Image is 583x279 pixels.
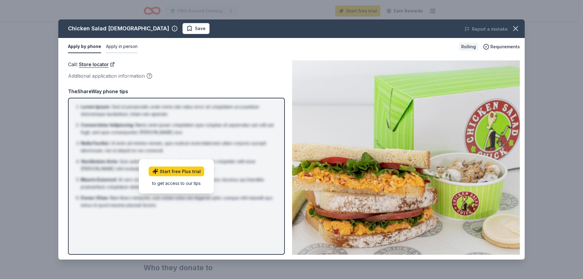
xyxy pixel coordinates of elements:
button: Report a mistake [465,26,508,33]
span: Consectetur Adipiscing : [81,122,134,128]
div: Rolling [459,43,478,51]
span: Vestibulum Ante : [81,159,118,164]
button: Apply by phone [68,40,101,53]
img: Image for Chicken Salad Chick [292,60,520,255]
div: Additional application information [68,72,285,80]
span: Nulla Facilisi : [81,141,110,146]
div: Chicken Salad [DEMOGRAPHIC_DATA] [68,24,169,33]
span: Lorem Ipsum : [81,104,111,109]
div: TheShareWay phone tips [68,87,285,95]
li: Ut enim ad minima veniam, quis nostrum exercitationem ullam corporis suscipit laboriosam, nisi ut... [81,140,276,154]
span: Save [195,25,206,32]
button: Apply in person [106,40,138,53]
button: Requirements [483,43,520,50]
li: Quis autem vel eum iure reprehenderit qui in ea voluptate velit esse [PERSON_NAME] nihil molestia... [81,158,276,172]
a: Store locator [79,60,115,68]
span: Donec Vitae : [81,195,109,200]
a: Start free Plus trial [149,166,204,176]
li: Nemo enim ipsam voluptatem quia voluptas sit aspernatur aut odit aut fugit, sed quia consequuntur... [81,121,276,136]
button: Save [182,23,210,34]
li: At vero eos et accusamus et iusto odio dignissimos ducimus qui blanditiis praesentium voluptatum ... [81,176,276,191]
div: Call : [68,60,285,68]
li: Sed ut perspiciatis unde omnis iste natus error sit voluptatem accusantium doloremque laudantium,... [81,103,276,118]
span: Requirements [490,43,520,50]
div: to get access to our tips [149,180,204,186]
li: Nam libero tempore, cum soluta nobis est eligendi optio cumque nihil impedit quo minus id quod ma... [81,194,276,209]
span: Mauris Euismod : [81,177,117,182]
